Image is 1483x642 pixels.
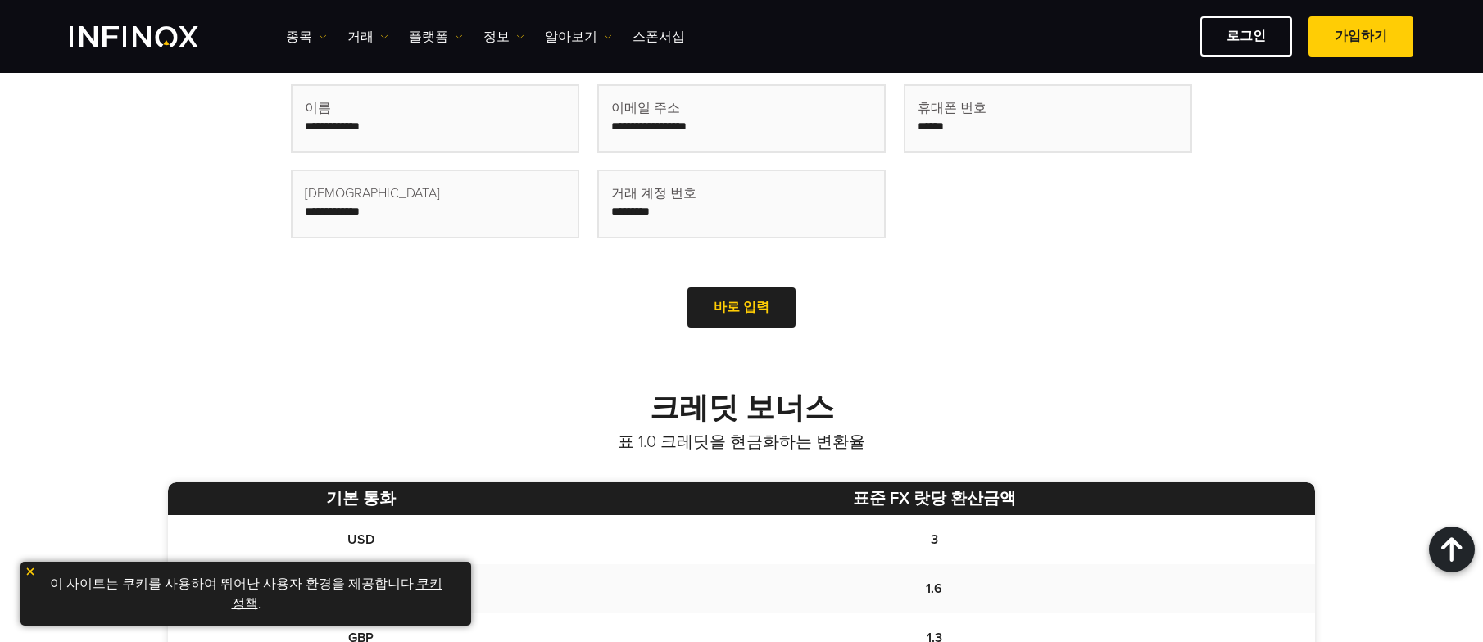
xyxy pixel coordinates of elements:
span: 이름 [305,98,331,118]
p: 이 사이트는 쿠키를 사용하여 뛰어난 사용자 환경을 제공합니다. . [29,570,463,617]
a: 종목 [286,27,327,47]
a: 거래 [347,27,388,47]
span: 휴대폰 번호 [918,98,986,118]
a: 바로 입력 [687,287,796,328]
a: 로그인 [1200,16,1292,57]
a: 알아보기 [545,27,612,47]
a: 정보 [483,27,524,47]
td: USD [168,515,554,564]
td: 1.6 [554,564,1315,613]
span: 이메일 주소 [611,98,680,118]
td: 3 [554,515,1315,564]
th: 기본 통화 [168,482,554,515]
a: 스폰서십 [633,27,685,47]
p: 표 1.0 크레딧을 현금화하는 변환율 [168,431,1315,454]
a: 플랫폼 [409,27,463,47]
span: 거래 계정 번호 [611,183,696,203]
th: 표준 FX 랏당 환산금액 [554,482,1315,515]
strong: 크레딧 보너스 [650,391,834,426]
a: 가입하기 [1308,16,1413,57]
span: [DEMOGRAPHIC_DATA] [305,183,440,203]
img: yellow close icon [25,566,36,577]
a: INFINOX Logo [70,26,237,47]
